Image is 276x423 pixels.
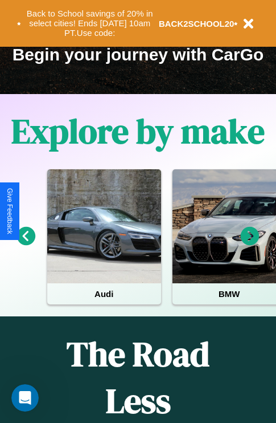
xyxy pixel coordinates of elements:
[21,6,159,41] button: Back to School savings of 20% in select cities! Ends [DATE] 10am PT.Use code:
[11,108,265,154] h1: Explore by make
[6,188,14,234] div: Give Feedback
[159,19,234,29] b: BACK2SCHOOL20
[11,384,39,412] iframe: Intercom live chat
[47,283,161,304] h4: Audi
